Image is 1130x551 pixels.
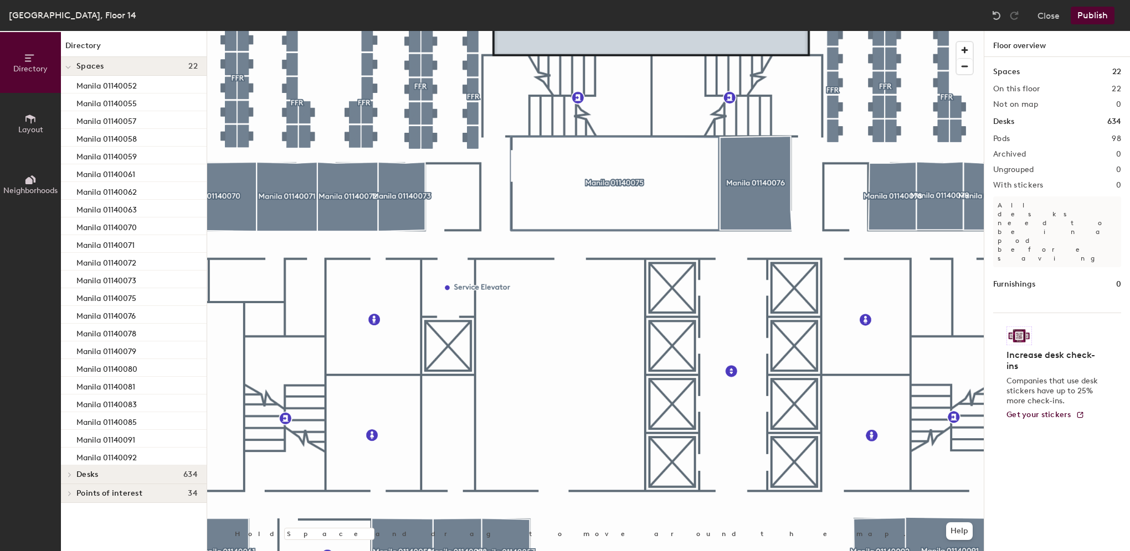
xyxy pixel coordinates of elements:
p: Manila 01140081 [76,379,135,392]
span: Spaces [76,62,104,71]
h2: 0 [1116,100,1121,109]
h1: Desks [993,116,1014,128]
h2: 98 [1112,134,1121,143]
button: Publish [1071,7,1114,24]
span: Layout [18,125,43,134]
h4: Increase desk check-ins [1006,350,1101,372]
a: Get your stickers [1006,410,1085,420]
p: Manila 01140085 [76,414,137,427]
p: All desks need to be in a pod before saving [993,196,1121,267]
h1: 22 [1112,66,1121,78]
p: Manila 01140083 [76,397,137,409]
h2: Archived [993,150,1026,159]
h1: Directory [61,40,207,57]
p: Manila 01140076 [76,308,136,321]
p: Manila 01140059 [76,149,137,162]
span: Directory [13,64,48,74]
p: Manila 01140061 [76,167,135,179]
h1: Furnishings [993,278,1035,290]
p: Manila 01140063 [76,202,137,215]
h1: 0 [1116,278,1121,290]
h2: 0 [1116,165,1121,174]
p: Manila 01140062 [76,184,137,197]
img: Redo [1009,10,1020,21]
span: Neighborhoods [3,186,58,195]
p: Manila 01140078 [76,326,136,339]
p: Manila 01140092 [76,450,137,462]
h1: 634 [1107,116,1121,128]
span: 34 [188,489,198,498]
h2: On this floor [993,85,1040,93]
h2: 22 [1112,85,1121,93]
span: Points of interest [76,489,142,498]
h1: Floor overview [984,31,1130,57]
p: Manila 01140070 [76,220,137,232]
img: Undo [991,10,1002,21]
h2: Ungrouped [993,165,1034,174]
button: Close [1037,7,1060,24]
h2: With stickers [993,181,1044,190]
p: Manila 01140057 [76,113,136,126]
p: Manila 01140071 [76,237,135,250]
p: Manila 01140058 [76,131,137,144]
p: Manila 01140052 [76,78,137,91]
h2: 0 [1116,181,1121,190]
span: Get your stickers [1006,410,1071,419]
p: Manila 01140055 [76,96,137,108]
h2: Not on map [993,100,1038,109]
p: Companies that use desk stickers have up to 25% more check-ins. [1006,376,1101,406]
p: Manila 01140072 [76,255,136,268]
h2: 0 [1116,150,1121,159]
p: Manila 01140075 [76,290,136,303]
span: 634 [183,470,198,479]
p: Manila 01140073 [76,273,136,285]
p: Manila 01140079 [76,344,136,356]
h2: Pods [993,134,1010,143]
span: Desks [76,470,98,479]
img: Sticker logo [1006,326,1032,345]
p: Manila 01140080 [76,361,137,374]
p: Manila 01140091 [76,432,135,445]
button: Help [946,522,973,540]
h1: Spaces [993,66,1020,78]
span: 22 [188,62,198,71]
div: [GEOGRAPHIC_DATA], Floor 14 [9,8,136,22]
